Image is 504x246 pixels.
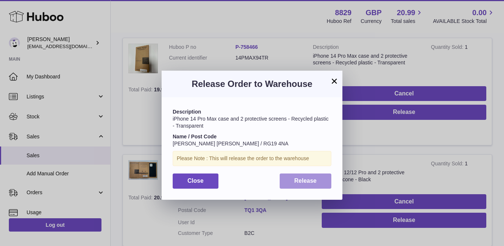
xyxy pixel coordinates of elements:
[173,134,217,139] strong: Name / Post Code
[173,78,331,90] h3: Release Order to Warehouse
[280,173,332,189] button: Release
[173,109,201,115] strong: Description
[187,178,204,184] span: Close
[294,178,317,184] span: Release
[173,141,289,146] span: [PERSON_NAME] [PERSON_NAME] / RG19 4NA
[173,173,218,189] button: Close
[173,151,331,166] div: Please Note : This will release the order to the warehouse
[173,116,329,129] span: iPhone 14 Pro Max case and 2 protective screens - Recycled plastic - Transparent
[330,77,339,85] button: ×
